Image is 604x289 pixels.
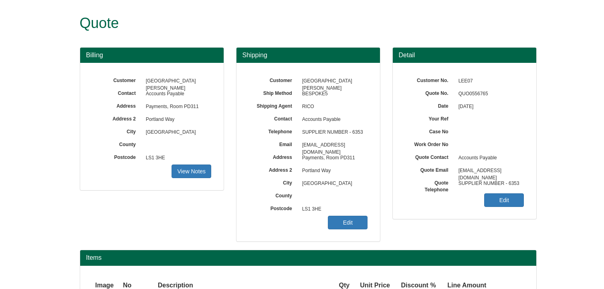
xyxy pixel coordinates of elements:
label: Quote No. [405,88,455,97]
label: City [248,177,298,187]
span: Accounts Payable [142,88,212,100]
label: Date [405,100,455,110]
span: [GEOGRAPHIC_DATA][PERSON_NAME] [298,75,368,88]
label: Contact [92,88,142,97]
span: LS1 3HE [142,152,212,165]
span: SUPPLIER NUMBER - 6353 [455,177,524,190]
label: Customer No. [405,75,455,84]
a: Edit [484,193,524,207]
span: Payments, Room PD311 [142,100,212,113]
label: Postcode [248,203,298,212]
label: Work Order No [405,139,455,148]
label: Contact [248,113,298,122]
span: Accounts Payable [298,113,368,126]
label: Customer [92,75,142,84]
span: BESPOKE5 [298,88,368,100]
label: Customer [248,75,298,84]
span: [GEOGRAPHIC_DATA][PERSON_NAME] [142,75,212,88]
label: Address 2 [92,113,142,122]
label: County [248,190,298,199]
span: Portland Way [142,113,212,126]
h3: Detail [399,52,530,59]
label: Quote Telephone [405,177,455,193]
a: View Notes [172,165,211,178]
label: Shipping Agent [248,100,298,110]
label: Case No [405,126,455,135]
span: Payments, Room PD311 [298,152,368,165]
span: [EMAIL_ADDRESS][DOMAIN_NAME] [455,165,524,177]
label: Address [248,152,298,161]
label: Address 2 [248,165,298,174]
label: County [92,139,142,148]
span: [EMAIL_ADDRESS][DOMAIN_NAME] [298,139,368,152]
span: [DATE] [455,100,524,113]
span: QUO0556765 [455,88,524,100]
label: Ship Method [248,88,298,97]
span: Accounts Payable [455,152,524,165]
span: LS1 3HE [298,203,368,216]
label: Address [92,100,142,110]
h1: Quote [80,15,507,31]
a: Edit [328,216,368,229]
label: Quote Contact [405,152,455,161]
span: LEE07 [455,75,524,88]
h3: Billing [86,52,218,59]
label: City [92,126,142,135]
h2: Items [86,254,530,261]
label: Your Ref [405,113,455,122]
label: Email [248,139,298,148]
span: Portland Way [298,165,368,177]
label: Postcode [92,152,142,161]
h3: Shipping [242,52,374,59]
span: SUPPLIER NUMBER - 6353 [298,126,368,139]
span: RICO [298,100,368,113]
label: Telephone [248,126,298,135]
span: [GEOGRAPHIC_DATA] [142,126,212,139]
label: Quote Email [405,165,455,174]
span: [GEOGRAPHIC_DATA] [298,177,368,190]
